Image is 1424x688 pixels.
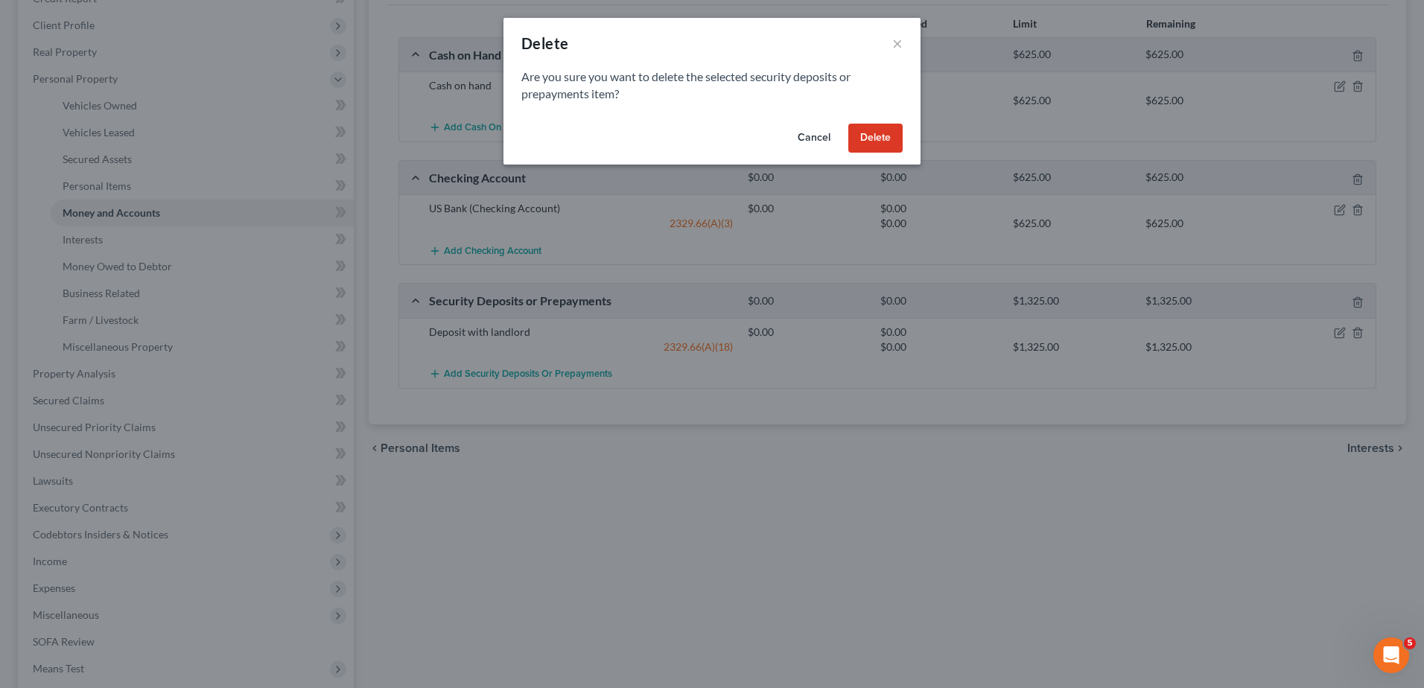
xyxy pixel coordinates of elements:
[848,124,903,153] button: Delete
[786,124,842,153] button: Cancel
[1373,637,1409,673] iframe: Intercom live chat
[521,69,903,103] p: Are you sure you want to delete the selected security deposits or prepayments item?
[1404,637,1416,649] span: 5
[521,33,568,54] div: Delete
[892,34,903,52] button: ×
